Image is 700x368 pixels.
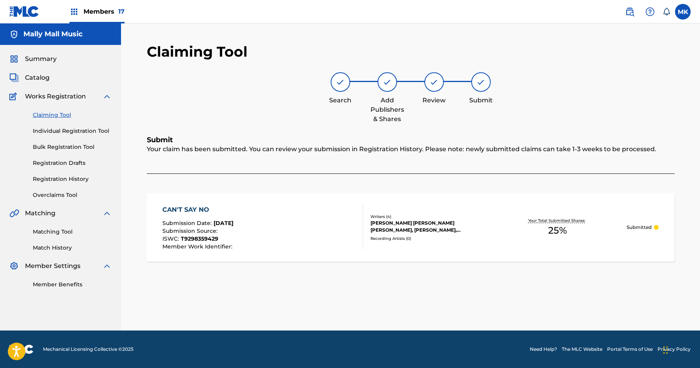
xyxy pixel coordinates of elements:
[102,261,112,271] img: expand
[9,6,39,17] img: MLC Logo
[528,218,587,223] p: Your Total Submitted Shares:
[370,214,488,220] div: Writers ( 4 )
[415,96,454,105] div: Review
[33,191,112,199] a: Overclaims Tool
[476,77,486,87] img: step indicator icon for Submit
[663,8,670,16] div: Notifications
[147,145,675,174] div: Your claim has been submitted. You can review your submission in Registration History. Please not...
[429,77,439,87] img: step indicator icon for Review
[214,220,233,227] span: [DATE]
[69,7,79,16] img: Top Rightsholders
[162,220,214,227] span: Submission Date :
[607,346,653,353] a: Portal Terms of Use
[368,96,407,124] div: Add Publishers & Shares
[25,73,50,82] span: Catalog
[84,7,125,16] span: Members
[622,4,638,20] a: Public Search
[9,54,19,64] img: Summary
[33,127,112,135] a: Individual Registration Tool
[9,209,19,218] img: Matching
[33,280,112,289] a: Member Benefits
[9,73,19,82] img: Catalog
[23,30,83,39] h5: Mally Mall Music
[321,96,360,105] div: Search
[181,235,218,242] span: T9298359429
[33,111,112,119] a: Claiming Tool
[675,4,691,20] div: User Menu
[33,244,112,252] a: Match History
[25,209,55,218] span: Matching
[530,346,557,353] a: Need Help?
[162,243,234,250] span: Member Work Identifier :
[645,7,655,16] img: help
[9,92,20,101] img: Works Registration
[162,205,234,214] div: CAN'T SAY NO
[33,228,112,236] a: Matching Tool
[461,96,501,105] div: Submit
[370,236,488,241] div: Recording Artists ( 0 )
[370,220,488,234] div: [PERSON_NAME] [PERSON_NAME] [PERSON_NAME], [PERSON_NAME], [PERSON_NAME]
[336,77,345,87] img: step indicator icon for Search
[642,4,658,20] div: Help
[118,8,125,15] span: 17
[102,209,112,218] img: expand
[663,338,668,362] div: Drag
[383,77,392,87] img: step indicator icon for Add Publishers & Shares
[625,7,634,16] img: search
[9,73,50,82] a: CatalogCatalog
[33,143,112,151] a: Bulk Registration Tool
[9,54,57,64] a: SummarySummary
[147,193,675,262] a: CAN'T SAY NOSubmission Date:[DATE]Submission Source:ISWC:T9298359429Member Work Identifier:Writer...
[102,92,112,101] img: expand
[9,261,19,271] img: Member Settings
[43,346,134,353] span: Mechanical Licensing Collective © 2025
[657,346,691,353] a: Privacy Policy
[548,223,567,238] span: 25 %
[25,261,80,271] span: Member Settings
[627,224,652,231] p: Submitted
[562,346,602,353] a: The MLC Website
[33,175,112,183] a: Registration History
[147,136,675,145] h5: Submit
[9,345,34,354] img: logo
[9,30,19,39] img: Accounts
[678,244,700,307] iframe: Resource Center
[25,92,86,101] span: Works Registration
[33,159,112,167] a: Registration Drafts
[661,330,700,368] iframe: Chat Widget
[25,54,57,64] span: Summary
[162,227,219,234] span: Submission Source :
[162,235,181,242] span: ISWC :
[147,43,248,61] h2: Claiming Tool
